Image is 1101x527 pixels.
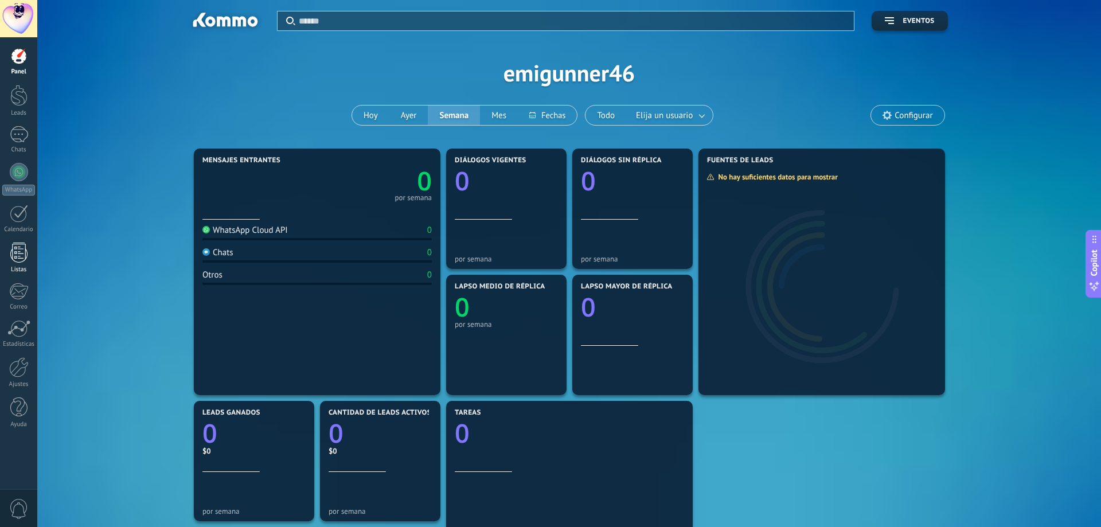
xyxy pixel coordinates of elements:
[202,225,288,236] div: WhatsApp Cloud API
[2,185,35,196] div: WhatsApp
[2,341,36,348] div: Estadísticas
[2,226,36,233] div: Calendario
[581,283,672,291] span: Lapso mayor de réplica
[428,106,480,125] button: Semana
[317,163,432,198] a: 0
[581,163,596,198] text: 0
[202,416,306,451] a: 0
[707,157,774,165] span: Fuentes de leads
[2,266,36,274] div: Listas
[455,283,545,291] span: Lapso medio de réplica
[581,290,596,325] text: 0
[427,270,431,280] div: 0
[455,416,470,451] text: 0
[2,303,36,311] div: Correo
[455,290,470,325] text: 0
[2,381,36,388] div: Ajustes
[329,446,432,456] div: $0
[455,157,526,165] span: Diálogos vigentes
[352,106,389,125] button: Hoy
[417,163,432,198] text: 0
[581,157,662,165] span: Diálogos sin réplica
[202,248,210,256] img: Chats
[455,416,684,451] a: 0
[2,146,36,154] div: Chats
[1088,249,1100,276] span: Copilot
[455,320,558,329] div: por semana
[389,106,428,125] button: Ayer
[427,247,431,258] div: 0
[202,507,306,516] div: por semana
[2,421,36,428] div: Ayuda
[427,225,431,236] div: 0
[329,416,432,451] a: 0
[2,110,36,117] div: Leads
[395,195,432,201] div: por semana
[455,255,558,263] div: por semana
[634,108,695,123] span: Elija un usuario
[872,11,947,31] button: Eventos
[202,226,210,233] img: WhatsApp Cloud API
[202,409,260,417] span: Leads ganados
[202,270,222,280] div: Otros
[2,68,36,76] div: Panel
[903,17,934,25] span: Eventos
[329,507,432,516] div: por semana
[202,416,217,451] text: 0
[202,446,306,456] div: $0
[455,163,470,198] text: 0
[581,255,684,263] div: por semana
[202,157,280,165] span: Mensajes entrantes
[202,247,233,258] div: Chats
[706,172,846,182] div: No hay suficientes datos para mostrar
[329,409,431,417] span: Cantidad de leads activos
[329,416,343,451] text: 0
[626,106,713,125] button: Elija un usuario
[455,409,481,417] span: Tareas
[585,106,626,125] button: Todo
[480,106,518,125] button: Mes
[518,106,577,125] button: Fechas
[895,111,932,120] span: Configurar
